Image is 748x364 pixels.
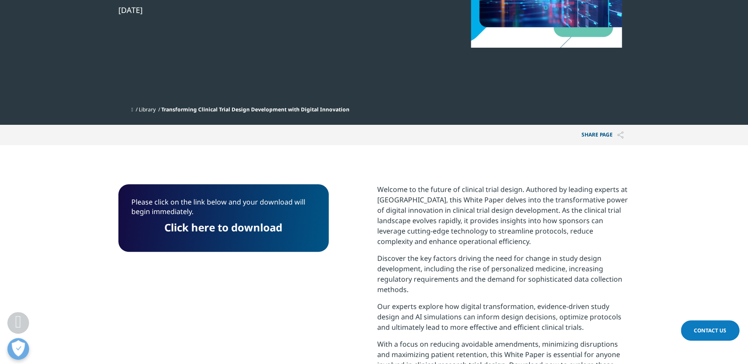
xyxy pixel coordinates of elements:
[575,125,630,145] p: Share PAGE
[118,5,416,15] div: [DATE]
[131,197,316,223] p: Please click on the link below and your download will begin immediately.
[694,327,726,334] span: Contact Us
[377,184,630,253] p: Welcome to the future of clinical trial design. Authored by leading experts at [GEOGRAPHIC_DATA],...
[164,220,282,234] a: Click here to download
[377,253,630,301] p: Discover the key factors driving the need for change in study design development, including the r...
[377,301,630,339] p: Our experts explore how digital transformation, evidence-driven study design and AI simulations c...
[575,125,630,145] button: Share PAGEShare PAGE
[161,106,350,113] span: Transforming Clinical Trial Design Development with Digital Innovation
[681,320,739,341] a: Contact Us
[617,131,624,139] img: Share PAGE
[139,106,156,113] a: Library
[7,338,29,360] button: 개방형 기본 설정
